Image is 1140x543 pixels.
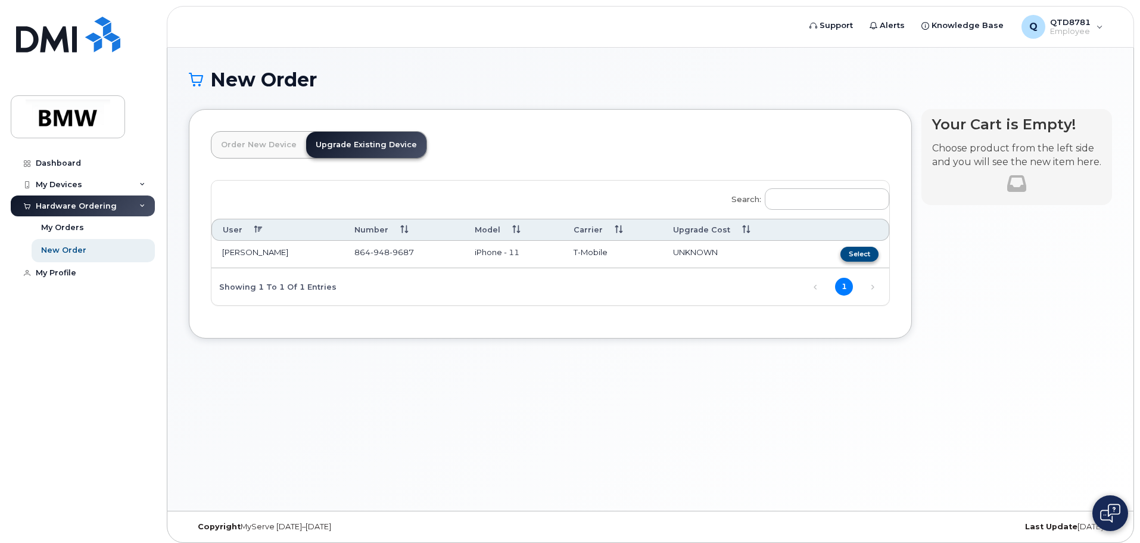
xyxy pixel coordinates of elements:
td: iPhone - 11 [464,241,563,268]
span: 948 [370,247,390,257]
th: Number: activate to sort column ascending [344,219,464,241]
img: Open chat [1100,504,1120,523]
td: [PERSON_NAME] [211,241,344,268]
label: Search: [724,181,889,214]
strong: Last Update [1025,522,1077,531]
a: Next [864,278,882,296]
h4: Your Cart is Empty! [932,116,1101,132]
td: T-Mobile [563,241,662,268]
div: [DATE] [804,522,1112,532]
strong: Copyright [198,522,241,531]
a: 1 [835,278,853,296]
a: Order New Device [211,132,306,158]
span: 864 [354,247,414,257]
input: Search: [765,188,889,210]
p: Choose product from the left side and you will see the new item here. [932,142,1101,169]
a: Upgrade Existing Device [306,132,426,158]
th: User: activate to sort column descending [211,219,344,241]
span: UNKNOWN [673,247,718,257]
th: Carrier: activate to sort column ascending [563,219,662,241]
th: Model: activate to sort column ascending [464,219,563,241]
a: Previous [806,278,824,296]
h1: New Order [189,69,1112,90]
th: Upgrade Cost: activate to sort column ascending [662,219,802,241]
div: Showing 1 to 1 of 1 entries [211,276,337,296]
span: 9687 [390,247,414,257]
button: Select [840,247,879,262]
div: MyServe [DATE]–[DATE] [189,522,497,532]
